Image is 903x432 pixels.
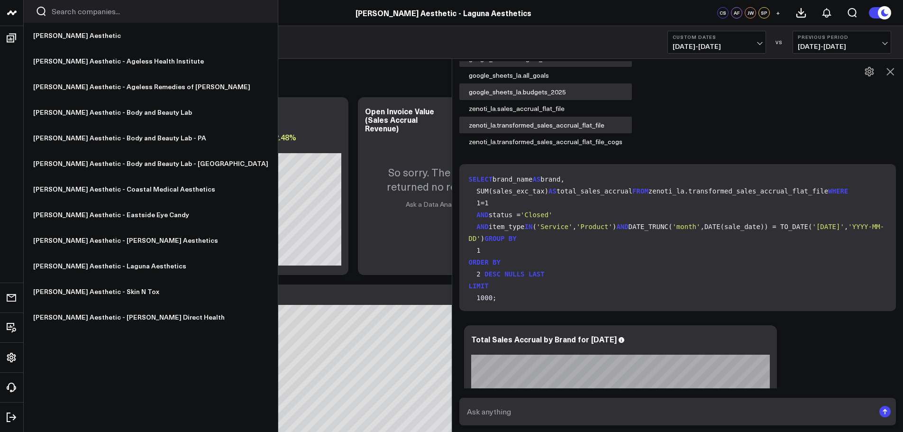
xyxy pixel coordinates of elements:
a: [PERSON_NAME] Aesthetic - Laguna Aesthetics [356,8,531,18]
div: google_sheets_la.budgets_2025 [459,83,632,100]
span: DATE [704,223,721,230]
div: Total Sales Accrual by Brand for [DATE] [471,334,617,344]
span: 'Closed' [520,211,552,219]
span: AND [476,223,488,230]
div: VS [771,39,788,45]
span: BY [509,235,517,242]
span: 'Service' [537,223,573,230]
span: FROM [632,187,648,195]
span: BY [493,258,501,266]
a: [PERSON_NAME] Aesthetic - Coastal Medical Aesthetics [24,176,278,202]
span: [DATE] - [DATE] [798,43,886,50]
span: + [776,9,780,16]
span: AS [532,175,540,183]
span: IN [525,223,533,230]
a: [PERSON_NAME] Aesthetic - Ageless Remedies of [PERSON_NAME] [24,74,278,100]
a: [PERSON_NAME] Aesthetic - Skin N Tox [24,279,278,304]
div: CS [717,7,729,18]
button: Previous Period[DATE]-[DATE] [793,31,891,54]
span: 'month' [672,223,700,230]
span: '[DATE]' [812,223,844,230]
a: [PERSON_NAME] Aesthetic - Body and Beauty Lab - PA [24,125,278,151]
span: 1000 [476,294,493,302]
div: SP [758,7,770,18]
div: zenoti_la.sales_accrual_flat_file [459,100,632,117]
input: Search companies input [52,6,266,17]
div: zenoti_la.transformed_sales_accrual_flat_file_cogs [459,133,632,150]
span: DESC [484,270,501,278]
span: AND [476,211,488,219]
span: 2 [476,270,480,278]
a: [PERSON_NAME] Aesthetic [24,23,278,48]
div: JW [745,7,756,18]
div: Open Invoice Value (Sales Accrual Revenue) [365,106,434,133]
code: brand_name brand, SUM(sales_exc_tax) total_sales_accrual zenoti_la.transformed_sales_accrual_flat... [469,174,891,304]
b: Previous Period [798,34,886,40]
input: Ask anything [465,403,875,420]
a: [PERSON_NAME] Aesthetic - Body and Beauty Lab - [GEOGRAPHIC_DATA] [24,151,278,176]
div: zenoti_la.transformed_sales_accrual_flat_file [459,117,632,133]
div: AF [731,7,742,18]
a: [PERSON_NAME] Aesthetic - [PERSON_NAME] Aesthetics [24,228,278,253]
button: Custom Dates[DATE]-[DATE] [667,31,766,54]
span: ORDER [469,258,489,266]
a: [PERSON_NAME] Aesthetic - Laguna Aesthetics [24,253,278,279]
span: 1 [476,247,480,254]
span: LIMIT [469,282,489,290]
span: SELECT [469,175,493,183]
span: 2.48% [274,132,296,142]
span: [DATE] - [DATE] [673,43,761,50]
span: NULLS LAST [504,270,544,278]
a: [PERSON_NAME] Aesthetic - Body and Beauty Lab [24,100,278,125]
button: + [772,7,784,18]
b: Custom Dates [673,34,761,40]
a: [PERSON_NAME] Aesthetic - [PERSON_NAME] Direct Health [24,304,278,330]
span: 1 [484,199,488,207]
div: google_sheets_la.all_goals [459,67,632,83]
span: AND [616,223,628,230]
a: [PERSON_NAME] Aesthetic - Eastside Eye Candy [24,202,278,228]
span: 1 [476,199,480,207]
span: WHERE [828,187,848,195]
button: Search companies button [36,6,47,17]
span: 'Product' [576,223,612,230]
a: [PERSON_NAME] Aesthetic - Ageless Health Institute [24,48,278,74]
span: AS [548,187,556,195]
span: GROUP [484,235,504,242]
a: Ask a Data Analyst [406,200,462,209]
p: So sorry. The query returned no results. [367,165,500,193]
